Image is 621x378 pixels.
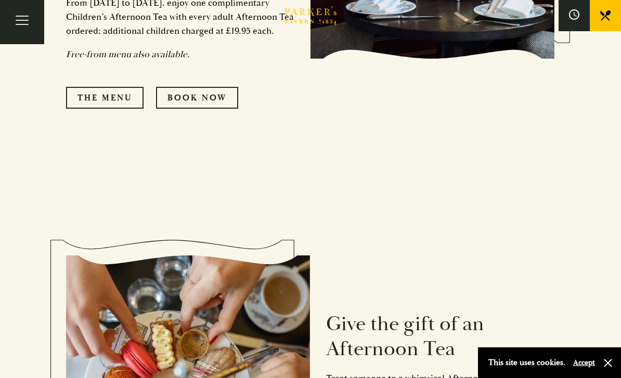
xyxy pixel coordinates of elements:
[488,355,565,370] p: This site uses cookies.
[573,358,595,368] button: Accept
[66,87,144,109] a: The Menu
[66,48,190,60] em: Free-from menu also available.
[326,312,555,362] h3: Give the gift of an Afternoon Tea
[603,358,613,368] button: Close and accept
[156,87,238,109] a: Book Now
